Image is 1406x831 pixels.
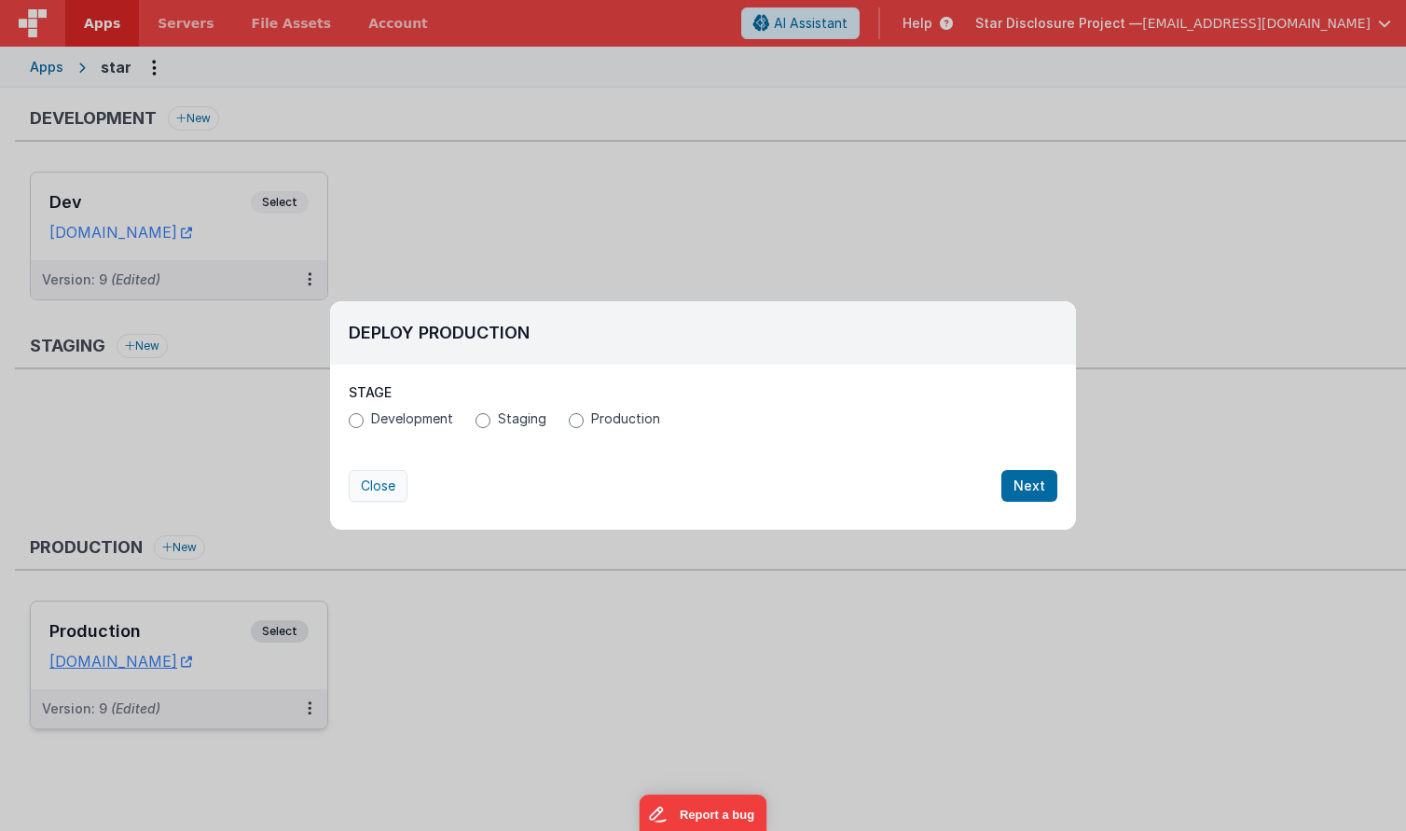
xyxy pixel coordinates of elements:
[569,413,584,428] input: Production
[591,409,660,428] span: Production
[349,320,1057,346] h2: Deploy Production
[476,413,490,428] input: Staging
[498,409,546,428] span: Staging
[371,409,453,428] span: Development
[1001,470,1057,502] button: Next
[349,470,407,502] button: Close
[349,413,364,428] input: Development
[349,384,392,400] span: Stage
